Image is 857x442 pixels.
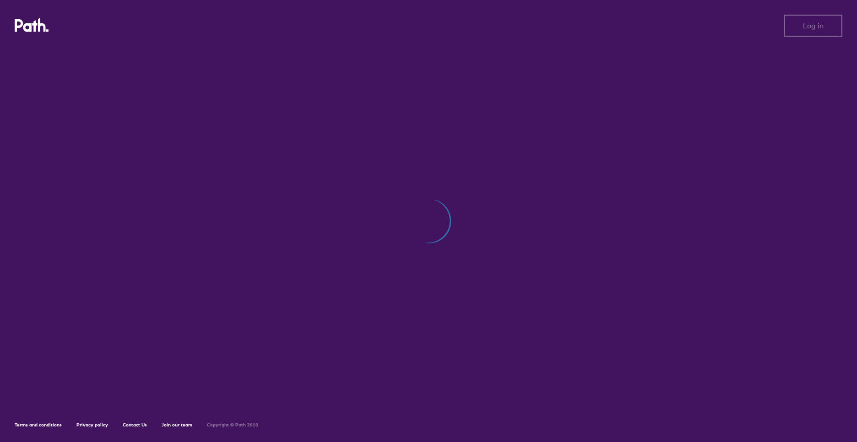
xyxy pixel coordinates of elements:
[207,422,258,428] h6: Copyright © Path 2018
[123,422,147,428] a: Contact Us
[76,422,108,428] a: Privacy policy
[15,422,62,428] a: Terms and conditions
[784,15,842,37] button: Log in
[803,22,824,30] span: Log in
[162,422,192,428] a: Join our team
